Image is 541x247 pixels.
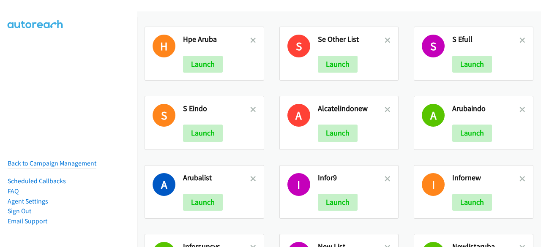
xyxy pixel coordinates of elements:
[183,125,223,141] button: Launch
[8,217,47,225] a: Email Support
[287,104,310,127] h1: A
[452,125,492,141] button: Launch
[422,173,445,196] h1: I
[318,35,385,44] h2: Se Other List
[183,104,250,114] h2: S Eindo
[452,194,492,211] button: Launch
[452,35,519,44] h2: S Efull
[153,35,175,57] h1: H
[422,35,445,57] h1: S
[452,173,519,183] h2: Infornew
[422,104,445,127] h1: A
[8,159,96,167] a: Back to Campaign Management
[183,35,250,44] h2: Hpe Aruba
[8,207,31,215] a: Sign Out
[318,194,358,211] button: Launch
[452,104,519,114] h2: Arubaindo
[8,197,48,205] a: Agent Settings
[318,125,358,141] button: Launch
[8,187,19,195] a: FAQ
[183,56,223,73] button: Launch
[318,173,385,183] h2: Infor9
[452,56,492,73] button: Launch
[318,104,385,114] h2: Alcatelindonew
[183,194,223,211] button: Launch
[287,173,310,196] h1: I
[287,35,310,57] h1: S
[8,177,66,185] a: Scheduled Callbacks
[183,173,250,183] h2: Arubalist
[153,173,175,196] h1: A
[318,56,358,73] button: Launch
[153,104,175,127] h1: S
